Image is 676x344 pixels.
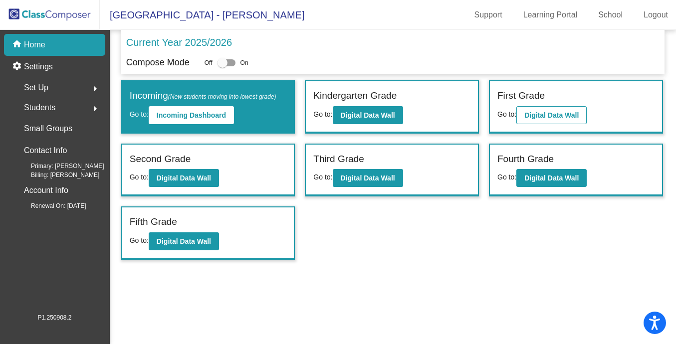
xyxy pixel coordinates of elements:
button: Digital Data Wall [149,169,219,187]
b: Digital Data Wall [157,174,211,182]
b: Incoming Dashboard [157,111,226,119]
b: Digital Data Wall [524,174,579,182]
a: School [590,7,631,23]
span: Billing: [PERSON_NAME] [15,171,99,179]
mat-icon: arrow_right [89,83,101,95]
button: Incoming Dashboard [149,106,234,124]
label: First Grade [497,89,545,103]
b: Digital Data Wall [341,111,395,119]
label: Third Grade [313,152,364,167]
mat-icon: arrow_right [89,103,101,115]
p: Settings [24,61,53,73]
button: Digital Data Wall [516,106,587,124]
b: Digital Data Wall [524,111,579,119]
label: Second Grade [130,152,191,167]
p: Small Groups [24,122,72,136]
span: Go to: [130,110,149,118]
mat-icon: settings [12,61,24,73]
span: (New students moving into lowest grade) [168,93,276,100]
b: Digital Data Wall [157,237,211,245]
span: Set Up [24,81,48,95]
label: Incoming [130,89,276,103]
button: Digital Data Wall [333,169,403,187]
span: Go to: [130,173,149,181]
p: Account Info [24,183,68,197]
a: Logout [636,7,676,23]
a: Learning Portal [515,7,586,23]
b: Digital Data Wall [341,174,395,182]
button: Digital Data Wall [149,232,219,250]
p: Home [24,39,45,51]
label: Fifth Grade [130,215,177,229]
p: Current Year 2025/2026 [126,35,232,50]
label: Kindergarten Grade [313,89,397,103]
button: Digital Data Wall [333,106,403,124]
span: Go to: [313,173,332,181]
span: Off [205,58,213,67]
label: Fourth Grade [497,152,554,167]
span: Go to: [497,110,516,118]
span: Renewal On: [DATE] [15,201,86,210]
span: Go to: [313,110,332,118]
span: On [240,58,248,67]
span: Go to: [497,173,516,181]
span: Primary: [PERSON_NAME] [15,162,104,171]
button: Digital Data Wall [516,169,587,187]
span: [GEOGRAPHIC_DATA] - [PERSON_NAME] [100,7,304,23]
p: Contact Info [24,144,67,158]
a: Support [466,7,510,23]
mat-icon: home [12,39,24,51]
p: Compose Mode [126,56,190,69]
span: Go to: [130,236,149,244]
span: Students [24,101,55,115]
